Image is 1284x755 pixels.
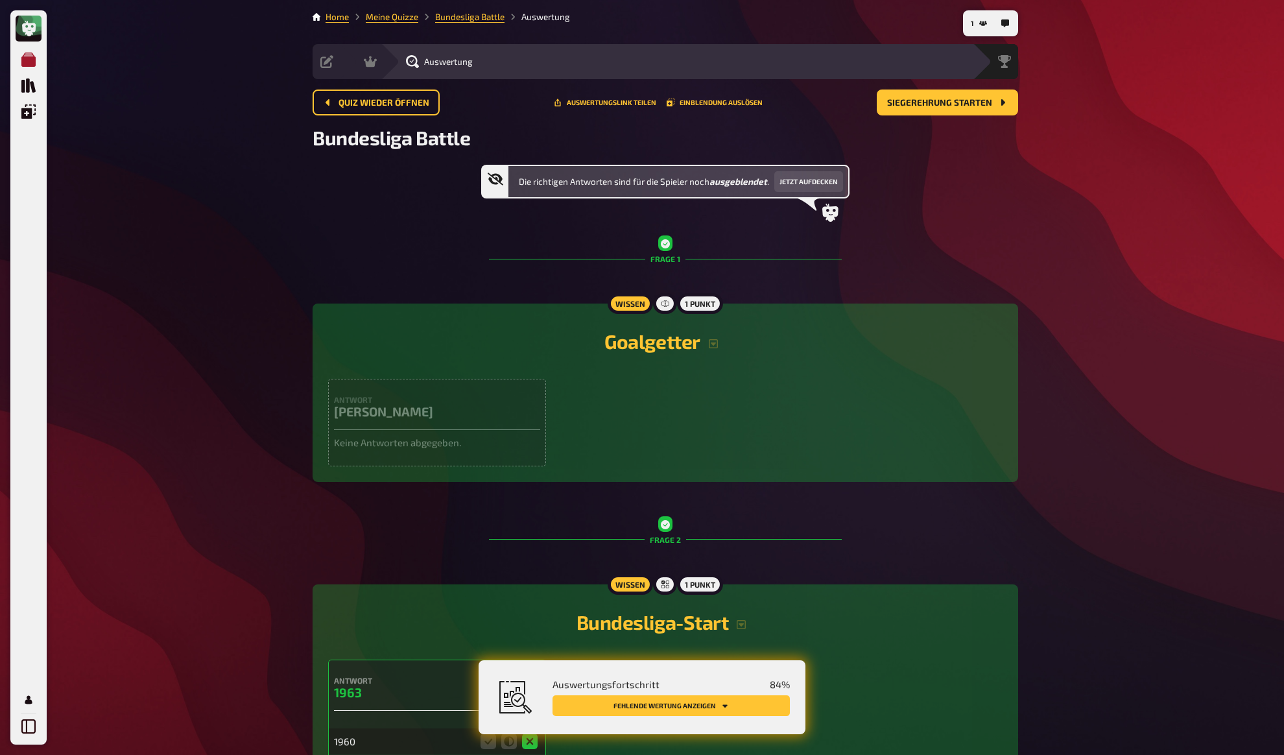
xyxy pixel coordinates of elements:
h3: [PERSON_NAME] [334,404,540,419]
h3: 1963 [334,685,540,700]
span: Auswertung [424,56,473,67]
li: Meine Quizze [349,10,418,23]
div: Frage 1 [489,222,842,296]
a: Einblendungen [16,99,42,125]
button: Einblendung auslösen [667,99,763,106]
a: Home [326,12,349,22]
li: Bundesliga Battle [418,10,505,23]
a: Meine Quizze [16,47,42,73]
button: Jetzt aufdecken [774,171,843,192]
span: Die richtigen Antworten sind für die Spieler noch . [519,175,769,188]
div: Wissen [608,293,653,314]
span: Auswertungsfortschritt [553,678,660,690]
h4: Antwort [334,676,540,685]
button: Siegerehrung starten [877,90,1018,115]
div: 1960 [334,736,473,747]
span: 1 [971,20,974,27]
li: Home [326,10,349,23]
span: Quiz wieder öffnen [339,99,429,108]
p: Keine Antworten abgegeben. [334,435,540,450]
button: Fehlende Wertung anzeigen [553,695,790,716]
h2: Goalgetter [328,330,1003,353]
span: Bundesliga Battle [313,126,470,149]
button: Teile diese URL mit Leuten, die dir bei der Auswertung helfen dürfen. [554,99,656,106]
a: Quiz Sammlung [16,73,42,99]
li: Auswertung [505,10,570,23]
h2: Bundesliga-Start [328,610,1003,634]
span: 84 % [770,678,790,690]
h4: Antwort [334,395,540,404]
a: Meine Quizze [366,12,418,22]
a: Profil [16,687,42,713]
div: Wissen [608,574,653,595]
button: 1 [966,13,992,34]
b: ausgeblendet [709,176,767,187]
span: Siegerehrung starten [887,99,992,108]
div: 1 Punkt [677,574,723,595]
div: 1 Punkt [677,293,723,314]
button: Quiz wieder öffnen [313,90,440,115]
a: Bundesliga Battle [435,12,505,22]
div: Frage 2 [489,503,842,577]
